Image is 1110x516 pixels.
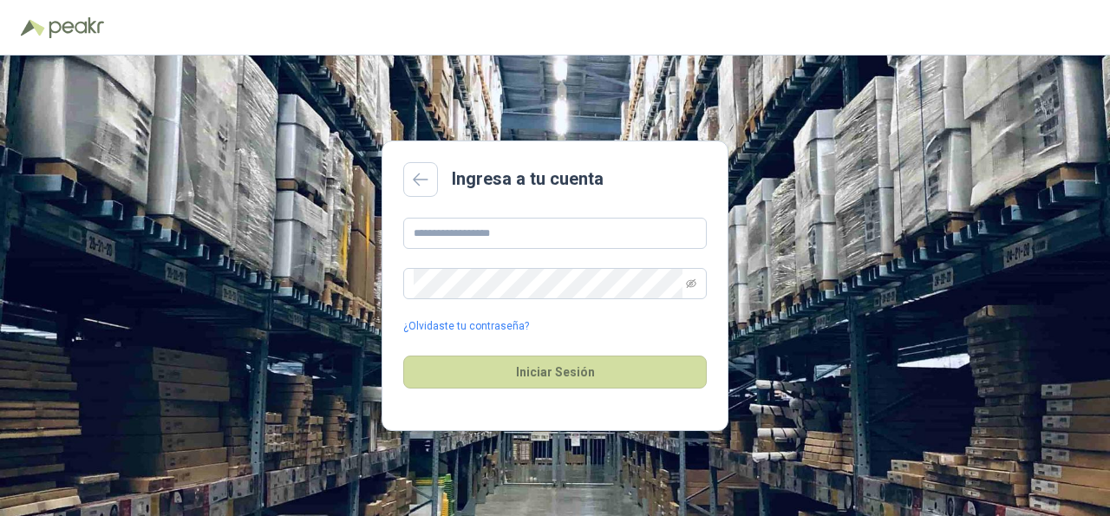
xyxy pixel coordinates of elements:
img: Logo [21,19,45,36]
h2: Ingresa a tu cuenta [452,166,604,193]
span: eye-invisible [686,278,696,289]
button: Iniciar Sesión [403,356,707,389]
a: ¿Olvidaste tu contraseña? [403,318,529,335]
img: Peakr [49,17,104,38]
